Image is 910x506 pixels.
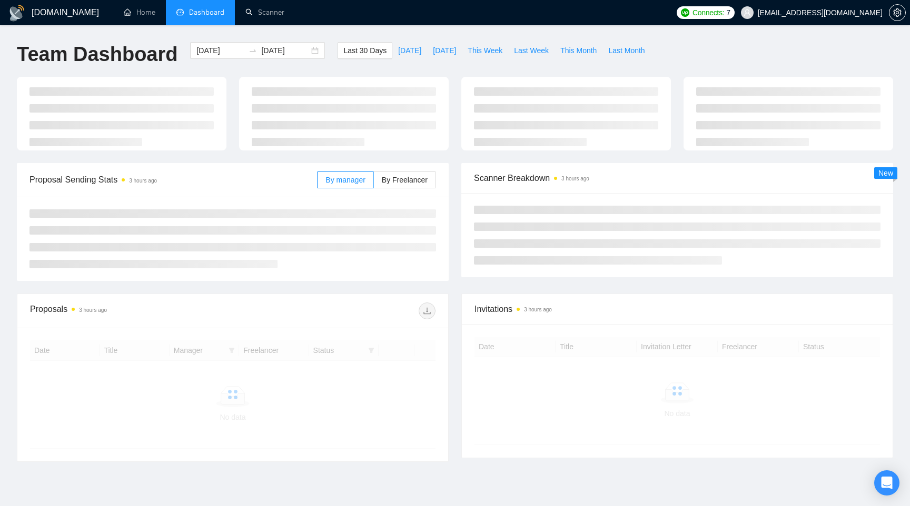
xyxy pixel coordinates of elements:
time: 3 hours ago [129,178,157,184]
button: setting [889,4,906,21]
span: Connects: [693,7,724,18]
span: Last Month [608,45,645,56]
div: Open Intercom Messenger [874,470,899,495]
time: 3 hours ago [524,307,552,312]
div: Proposals [30,302,233,319]
button: Last Week [508,42,555,59]
span: user [744,9,751,16]
span: Dashboard [189,8,224,17]
span: Proposal Sending Stats [29,173,317,186]
button: [DATE] [427,42,462,59]
span: By Freelancer [382,176,428,184]
time: 3 hours ago [561,176,589,181]
img: logo [8,5,25,22]
span: [DATE] [433,45,456,56]
span: Last Week [514,45,549,56]
span: swap-right [249,46,257,55]
span: By manager [325,176,365,184]
span: Scanner Breakdown [474,171,881,185]
input: Start date [196,45,244,56]
button: Last Month [602,42,650,59]
span: New [878,169,893,177]
a: searchScanner [245,8,284,17]
span: This Month [560,45,597,56]
h1: Team Dashboard [17,42,177,67]
a: setting [889,8,906,17]
button: [DATE] [392,42,427,59]
span: 7 [726,7,730,18]
time: 3 hours ago [79,307,107,313]
span: Invitations [474,302,880,316]
button: This Month [555,42,602,59]
span: Last 30 Days [343,45,387,56]
img: upwork-logo.png [681,8,689,17]
span: dashboard [176,8,184,16]
span: This Week [468,45,502,56]
span: [DATE] [398,45,421,56]
span: to [249,46,257,55]
button: This Week [462,42,508,59]
a: homeHome [124,8,155,17]
input: End date [261,45,309,56]
button: Last 30 Days [338,42,392,59]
